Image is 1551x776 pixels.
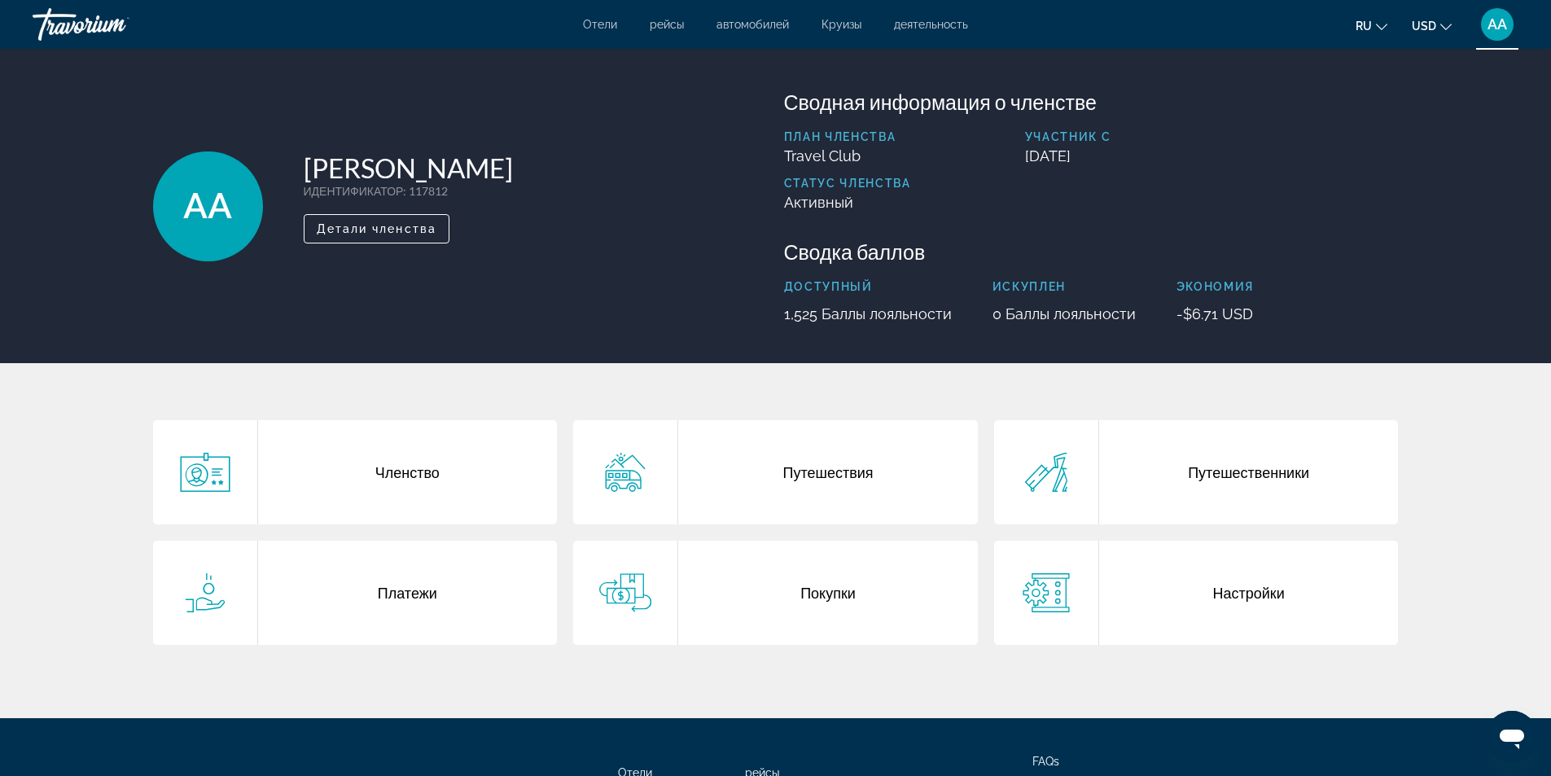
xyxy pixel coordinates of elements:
[678,541,978,645] div: Покупки
[1412,20,1436,33] span: USD
[994,541,1399,645] a: Настройки
[1099,420,1399,524] div: Путешественники
[583,18,617,31] a: Отели
[1486,711,1538,763] iframe: Кнопка запуска окна обмена сообщениями
[1176,280,1254,293] p: Экономия
[1412,14,1452,37] button: Change currency
[304,214,450,243] button: Детали членства
[716,18,789,31] a: автомобилей
[153,541,558,645] a: Платежи
[317,222,437,235] span: Детали членства
[1025,147,1399,164] p: [DATE]
[304,217,450,235] a: Детали членства
[784,280,952,293] p: Доступный
[258,420,558,524] div: Членство
[822,18,861,31] a: Круизы
[784,239,1399,264] h3: Сводка баллов
[1487,16,1507,33] span: AA
[992,305,1136,322] p: 0 Баллы лояльности
[1356,20,1372,33] span: ru
[784,147,911,164] p: Travel Club
[1356,14,1387,37] button: Change language
[33,3,195,46] a: Travorium
[183,185,232,227] span: AA
[1032,755,1059,768] a: FAQs
[994,420,1399,524] a: Путешественники
[304,184,404,198] span: ИДЕНТИФИКАТОР
[784,194,911,211] p: Активный
[894,18,968,31] a: деятельность
[573,541,978,645] a: Покупки
[1176,305,1254,322] p: -$6.71 USD
[1476,7,1518,42] button: User Menu
[650,18,684,31] a: рейсы
[784,90,1399,114] h3: Сводная информация о членстве
[678,420,978,524] div: Путешествия
[258,541,558,645] div: Платежи
[784,130,911,143] p: План членства
[1099,541,1399,645] div: Настройки
[784,305,952,322] p: 1,525 Баллы лояльности
[784,177,911,190] p: Статус членства
[992,280,1136,293] p: искуплен
[1025,130,1399,143] p: Участник с
[304,151,513,184] h1: [PERSON_NAME]
[153,420,558,524] a: Членство
[573,420,978,524] a: Путешествия
[304,184,513,198] p: : 117812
